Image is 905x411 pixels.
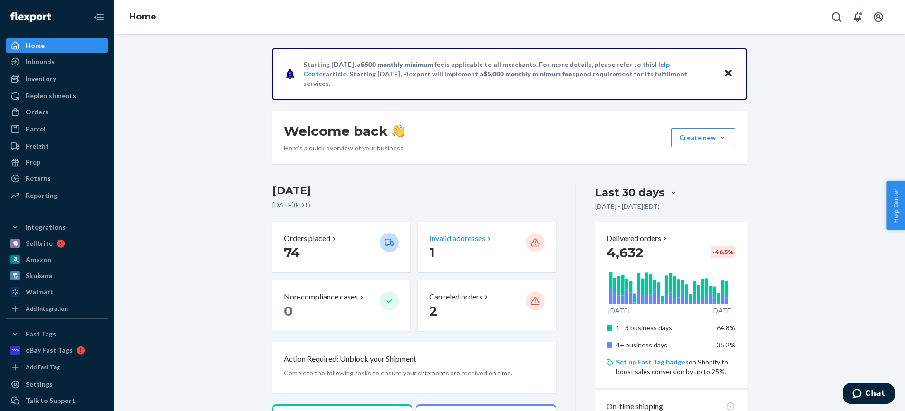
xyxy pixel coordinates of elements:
[6,188,108,203] a: Reporting
[122,3,164,31] ol: breadcrumbs
[595,202,660,211] p: [DATE] - [DATE] ( EDT )
[616,358,689,366] a: Set up Fast Tag badges
[616,323,710,333] p: 1 - 3 business days
[272,222,410,272] button: Orders placed 74
[26,346,73,355] div: eBay Fast Tags
[6,327,108,342] button: Fast Tags
[827,8,846,27] button: Open Search Box
[284,233,330,244] p: Orders placed
[26,271,52,280] div: Skubana
[6,377,108,392] a: Settings
[6,303,108,315] a: Add Integration
[6,54,108,69] a: Inbounds
[26,329,56,339] div: Fast Tags
[361,60,444,68] span: $500 monthly minimum fee
[26,191,58,200] div: Reporting
[6,155,108,170] a: Prep
[26,91,76,101] div: Replenishments
[843,383,895,406] iframe: Opens a widget where you can chat to one of our agents
[483,70,572,78] span: $5,000 monthly minimum fee
[616,340,710,350] p: 4+ business days
[869,8,888,27] button: Open account menu
[418,222,556,272] button: Invalid addresses 1
[418,280,556,331] button: Canceled orders 2
[89,8,108,27] button: Close Navigation
[303,60,714,88] p: Starting [DATE], a is applicable to all merchants. For more details, please refer to this article...
[595,185,664,200] div: Last 30 days
[26,380,53,389] div: Settings
[284,122,405,140] h1: Welcome back
[10,12,51,22] img: Flexport logo
[26,223,66,232] div: Integrations
[26,174,51,183] div: Returns
[392,124,405,138] img: hand-wave emoji
[429,291,482,302] p: Canceled orders
[26,57,55,66] div: Inbounds
[272,280,410,331] button: Non-compliance cases 0
[284,143,405,153] p: Here’s a quick overview of your business
[26,287,54,297] div: Walmart
[26,396,75,405] div: Talk to Support
[429,233,485,244] p: Invalid addresses
[284,303,293,319] span: 0
[671,128,735,147] button: Create new
[6,121,108,137] a: Parcel
[26,158,40,167] div: Prep
[26,305,68,313] div: Add Integration
[717,341,735,349] span: 35.2%
[711,246,735,258] div: -46.5 %
[6,38,108,53] a: Home
[26,124,46,134] div: Parcel
[722,67,734,81] button: Close
[717,324,735,332] span: 64.8%
[6,104,108,120] a: Orders
[284,368,545,378] p: Complete the following tasks to ensure your shipments are received on time.
[616,357,735,376] p: on Shopify to boost sales conversion by up to 25%.
[6,71,108,86] a: Inventory
[26,74,56,84] div: Inventory
[429,244,435,261] span: 1
[848,8,867,27] button: Open notifications
[6,139,108,154] a: Freight
[129,11,156,22] a: Home
[26,41,45,50] div: Home
[608,306,630,316] p: [DATE]
[6,252,108,267] a: Amazon
[284,291,358,302] p: Non-compliance cases
[272,183,556,198] h3: [DATE]
[26,255,51,264] div: Amazon
[6,171,108,186] a: Returns
[272,200,556,210] p: [DATE] ( EDT )
[6,343,108,358] a: eBay Fast Tags
[26,363,60,371] div: Add Fast Tag
[607,244,644,261] span: 4,632
[26,141,49,151] div: Freight
[6,284,108,299] a: Walmart
[607,233,669,244] button: Delivered orders
[284,244,300,261] span: 74
[886,181,905,230] button: Help Center
[6,362,108,373] a: Add Fast Tag
[26,239,53,248] div: Sellbrite
[712,306,733,316] p: [DATE]
[6,268,108,283] a: Skubana
[6,220,108,235] button: Integrations
[6,236,108,251] a: Sellbrite
[284,354,416,364] p: Action Required: Unblock your Shipment
[6,88,108,103] a: Replenishments
[26,107,48,117] div: Orders
[6,393,108,408] button: Talk to Support
[429,303,437,319] span: 2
